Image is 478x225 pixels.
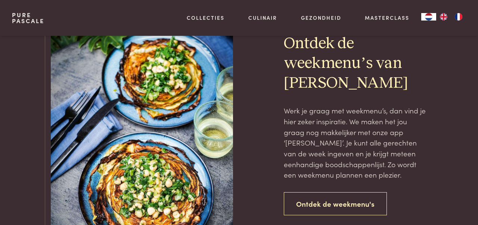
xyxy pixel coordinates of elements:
[436,13,466,21] ul: Language list
[436,13,451,21] a: EN
[284,105,427,180] p: Werk je graag met weekmenu’s, dan vind je hier zeker inspiratie. We maken het jou graag nog makke...
[12,12,44,24] a: PurePascale
[284,192,387,216] a: Ontdek de weekmenu's
[301,14,341,22] a: Gezondheid
[421,13,436,21] div: Language
[284,34,427,93] h2: Ontdek de weekmenu’s van [PERSON_NAME]
[365,14,409,22] a: Masterclass
[187,14,224,22] a: Collecties
[451,13,466,21] a: FR
[248,14,277,22] a: Culinair
[421,13,436,21] a: NL
[421,13,466,21] aside: Language selected: Nederlands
